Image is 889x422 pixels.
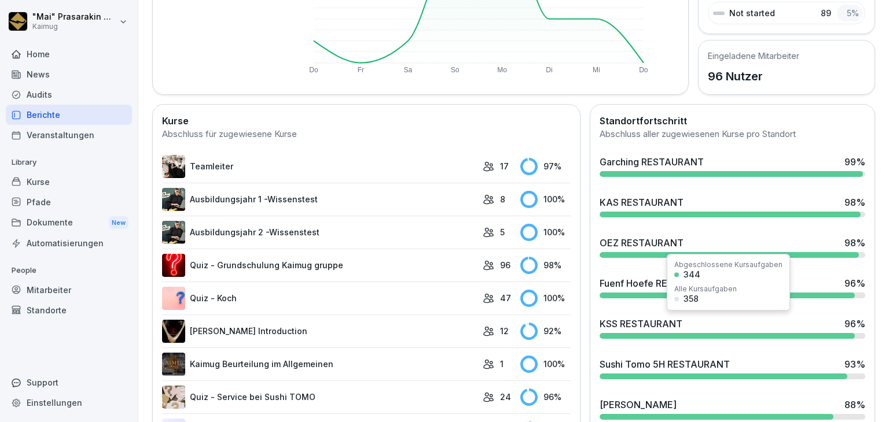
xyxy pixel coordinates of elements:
img: vu7fopty42ny43mjush7cma0.png [162,353,185,376]
a: Mitarbeiter [6,280,132,300]
a: Kurse [6,172,132,192]
p: 47 [500,292,511,304]
a: Garching RESTAURANT99% [595,150,870,182]
div: 98 % [844,195,865,209]
p: Not started [729,7,775,19]
a: Standorte [6,300,132,320]
div: Abschluss aller zugewiesenen Kurse pro Standort [600,128,865,141]
p: 5 [500,226,505,238]
div: New [109,216,128,229]
p: 96 Nutzer [708,68,799,85]
a: Veranstaltungen [6,125,132,145]
h2: Standortfortschritt [600,114,865,128]
a: Quiz - Grundschulung Kaimug gruppe [162,254,477,277]
p: 8 [500,193,505,205]
p: 1 [500,358,504,370]
p: 17 [500,160,509,172]
p: 89 [821,7,831,19]
div: 92 % [520,323,570,340]
text: Fr [358,66,364,74]
div: 96 % [844,276,865,290]
a: OEZ RESTAURANT98% [595,231,870,262]
a: Ausbildungsjahr 1 -Wissenstest [162,188,477,211]
div: 88 % [844,398,865,412]
a: Quiz - Koch [162,287,477,310]
p: "Mai" Prasarakin Natechnanok [32,12,117,22]
text: Do [309,66,318,74]
a: DokumenteNew [6,212,132,234]
a: Home [6,44,132,64]
div: KAS RESTAURANT [600,195,684,209]
a: Fuenf Hoefe RESTAURANT96% [595,272,870,303]
div: 100 % [520,290,570,307]
a: Berichte [6,105,132,125]
div: [PERSON_NAME] [600,398,677,412]
div: 100 % [520,191,570,208]
img: ejcw8pgrsnj3kwnpxq2wy9us.png [162,320,185,343]
div: 100 % [520,356,570,373]
text: Do [640,66,649,74]
a: News [6,64,132,84]
h5: Eingeladene Mitarbeiter [708,50,799,62]
a: Teamleiter [162,155,477,178]
div: 99 % [844,155,865,169]
p: 24 [500,391,511,403]
a: KAS RESTAURANT98% [595,191,870,222]
div: 344 [684,271,700,279]
div: 98 % [520,257,570,274]
div: Support [6,372,132,393]
p: Kaimug [32,23,117,31]
a: Einstellungen [6,393,132,413]
div: 96 % [520,388,570,406]
a: [PERSON_NAME] Introduction [162,320,477,343]
div: 97 % [520,158,570,175]
a: Automatisierungen [6,233,132,253]
p: 12 [500,325,509,337]
div: 5 % [837,5,862,21]
div: 93 % [844,357,865,371]
div: KSS RESTAURANT [600,317,682,331]
div: Fuenf Hoefe RESTAURANT [600,276,718,290]
p: 96 [500,259,510,271]
text: Mo [498,66,508,74]
img: ima4gw5kbha2jc8jl1pti4b9.png [162,254,185,277]
div: 98 % [844,236,865,250]
div: Abschluss für zugewiesene Kurse [162,128,571,141]
text: So [451,66,460,74]
a: Sushi Tomo 5H RESTAURANT93% [595,353,870,384]
img: kdhala7dy4uwpjq3l09r8r31.png [162,221,185,244]
div: 358 [684,295,699,303]
div: Abgeschlossene Kursaufgaben [674,261,783,268]
a: Pfade [6,192,132,212]
img: t7brl8l3g3sjoed8o8dm9hn8.png [162,287,185,310]
div: Sushi Tomo 5H RESTAURANT [600,357,730,371]
a: Quiz - Service bei Sushi TOMO [162,386,477,409]
p: Library [6,153,132,172]
div: Alle Kursaufgaben [674,286,737,293]
div: Garching RESTAURANT [600,155,704,169]
a: KSS RESTAURANT96% [595,312,870,343]
a: Audits [6,84,132,105]
a: Kaimug Beurteilung im Allgemeinen [162,353,477,376]
div: OEZ RESTAURANT [600,236,684,250]
text: Di [546,66,553,74]
img: pytyph5pk76tu4q1kwztnixg.png [162,155,185,178]
h2: Kurse [162,114,571,128]
div: Dokumente [6,212,132,234]
div: 96 % [844,317,865,331]
div: 100 % [520,224,570,241]
p: People [6,261,132,280]
text: Sa [404,66,413,74]
a: Ausbildungsjahr 2 -Wissenstest [162,221,477,244]
img: m7c771e1b5zzexp1p9raqxk8.png [162,188,185,211]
